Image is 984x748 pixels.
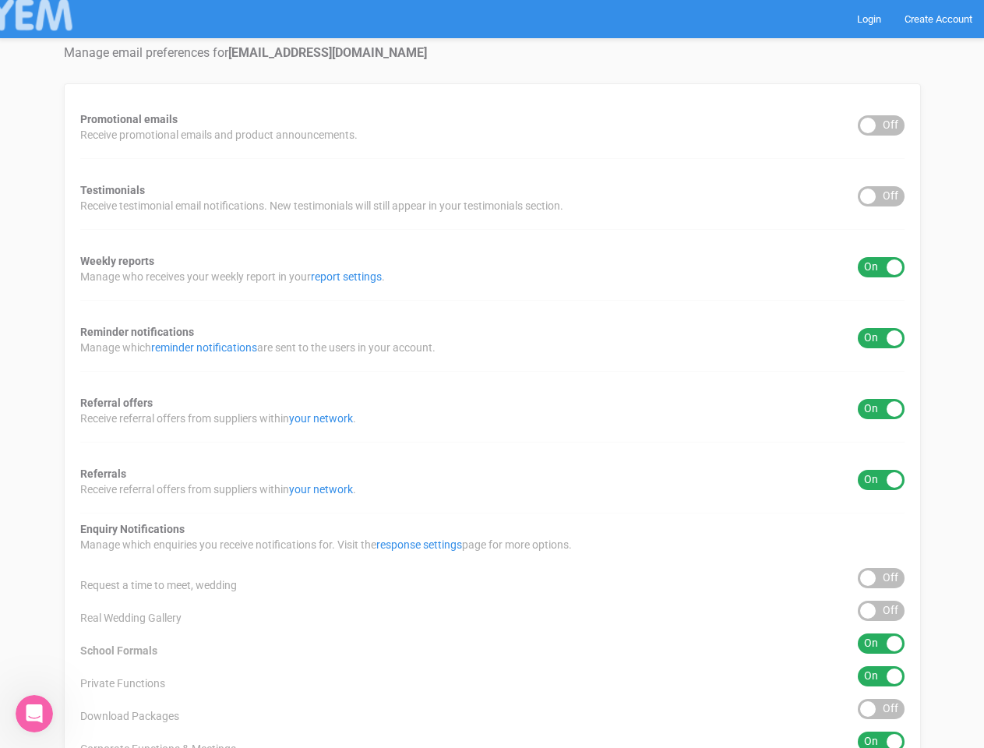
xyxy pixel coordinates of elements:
[80,537,572,552] span: Manage which enquiries you receive notifications for. Visit the page for more options.
[80,269,385,284] span: Manage who receives your weekly report in your .
[289,412,353,425] a: your network
[80,643,157,658] span: School Formals
[80,326,194,338] strong: Reminder notifications
[80,184,145,196] strong: Testimonials
[80,523,185,535] strong: Enquiry Notifications
[80,198,563,213] span: Receive testimonial email notifications. New testimonials will still appear in your testimonials ...
[80,467,126,480] strong: Referrals
[80,610,182,626] span: Real Wedding Gallery
[228,45,427,60] strong: [EMAIL_ADDRESS][DOMAIN_NAME]
[289,483,353,496] a: your network
[80,340,436,355] span: Manage which are sent to the users in your account.
[80,708,179,724] span: Download Packages
[80,113,178,125] strong: Promotional emails
[80,577,237,593] span: Request a time to meet, wedding
[80,127,358,143] span: Receive promotional emails and product announcements.
[64,46,921,60] h4: Manage email preferences for
[16,695,53,732] iframe: Intercom live chat
[80,397,153,409] strong: Referral offers
[376,538,462,551] a: response settings
[80,482,356,497] span: Receive referral offers from suppliers within .
[80,411,356,426] span: Receive referral offers from suppliers within .
[80,255,154,267] strong: Weekly reports
[80,676,165,691] span: Private Functions
[311,270,382,283] a: report settings
[151,341,257,354] a: reminder notifications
